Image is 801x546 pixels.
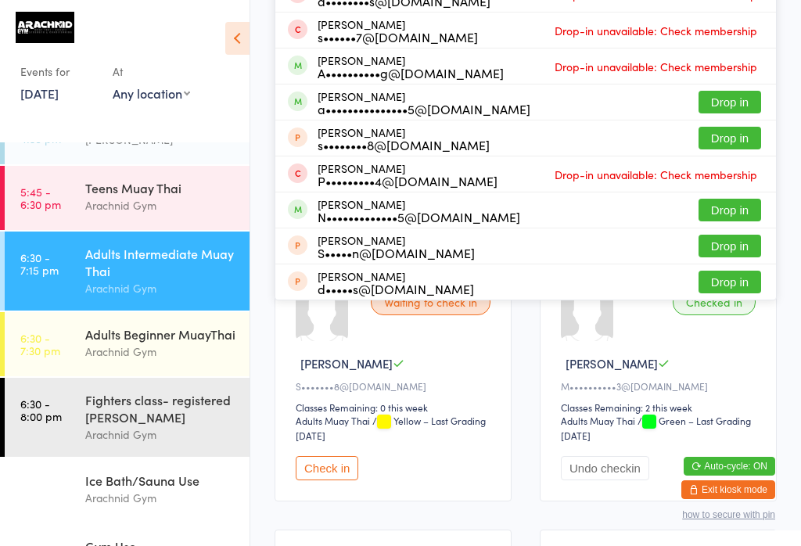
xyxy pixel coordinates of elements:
[85,426,236,444] div: Arachnid Gym
[318,174,497,187] div: P•••••••••4@[DOMAIN_NAME]
[318,198,520,223] div: [PERSON_NAME]
[20,84,59,102] a: [DATE]
[85,472,236,489] div: Ice Bath/Sauna Use
[5,166,250,230] a: 5:45 -6:30 pmTeens Muay ThaiArachnid Gym
[318,270,474,295] div: [PERSON_NAME]
[296,456,358,480] button: Check in
[318,138,490,151] div: s••••••••8@[DOMAIN_NAME]
[20,397,62,422] time: 6:30 - 8:00 pm
[371,289,490,315] div: Waiting to check in
[85,325,236,343] div: Adults Beginner MuayThai
[681,480,775,499] button: Exit kiosk mode
[5,312,250,376] a: 6:30 -7:30 pmAdults Beginner MuayThaiArachnid Gym
[318,234,475,259] div: [PERSON_NAME]
[5,458,250,523] a: 9:00 -10:00 pmIce Bath/Sauna UseArachnid Gym
[20,332,60,357] time: 6:30 - 7:30 pm
[566,355,658,372] span: [PERSON_NAME]
[318,210,520,223] div: N•••••••••••••5@[DOMAIN_NAME]
[85,196,236,214] div: Arachnid Gym
[318,90,530,115] div: [PERSON_NAME]
[85,343,236,361] div: Arachnid Gym
[16,12,74,43] img: Arachnid Gym
[85,245,236,279] div: Adults Intermediate Muay Thai
[699,127,761,149] button: Drop in
[699,271,761,293] button: Drop in
[85,391,236,426] div: Fighters class- registered [PERSON_NAME]
[318,102,530,115] div: a•••••••••••••••5@[DOMAIN_NAME]
[85,489,236,507] div: Arachnid Gym
[673,289,756,315] div: Checked in
[318,246,475,259] div: S•••••n@[DOMAIN_NAME]
[699,235,761,257] button: Drop in
[318,282,474,295] div: d•••••s@[DOMAIN_NAME]
[561,414,635,427] div: Adults Muay Thai
[5,232,250,311] a: 6:30 -7:15 pmAdults Intermediate Muay ThaiArachnid Gym
[682,509,775,520] button: how to secure with pin
[318,126,490,151] div: [PERSON_NAME]
[551,19,761,42] span: Drop-in unavailable: Check membership
[85,279,236,297] div: Arachnid Gym
[20,478,66,503] time: 9:00 - 10:00 pm
[318,18,478,43] div: [PERSON_NAME]
[20,185,61,210] time: 5:45 - 6:30 pm
[318,66,504,79] div: A••••••••••g@[DOMAIN_NAME]
[5,378,250,457] a: 6:30 -8:00 pmFighters class- registered [PERSON_NAME]Arachnid Gym
[20,120,61,145] time: 3:45 - 4:30 pm
[20,59,97,84] div: Events for
[684,457,775,476] button: Auto-cycle: ON
[561,456,649,480] button: Undo checkin
[296,414,370,427] div: Adults Muay Thai
[318,54,504,79] div: [PERSON_NAME]
[699,199,761,221] button: Drop in
[113,59,190,84] div: At
[318,31,478,43] div: s••••••7@[DOMAIN_NAME]
[318,162,497,187] div: [PERSON_NAME]
[551,55,761,78] span: Drop-in unavailable: Check membership
[300,355,393,372] span: [PERSON_NAME]
[20,251,59,276] time: 6:30 - 7:15 pm
[296,401,495,414] div: Classes Remaining: 0 this week
[561,401,760,414] div: Classes Remaining: 2 this week
[551,163,761,186] span: Drop-in unavailable: Check membership
[113,84,190,102] div: Any location
[296,379,495,393] div: S•••••••8@[DOMAIN_NAME]
[85,179,236,196] div: Teens Muay Thai
[561,379,760,393] div: M••••••••••3@[DOMAIN_NAME]
[699,91,761,113] button: Drop in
